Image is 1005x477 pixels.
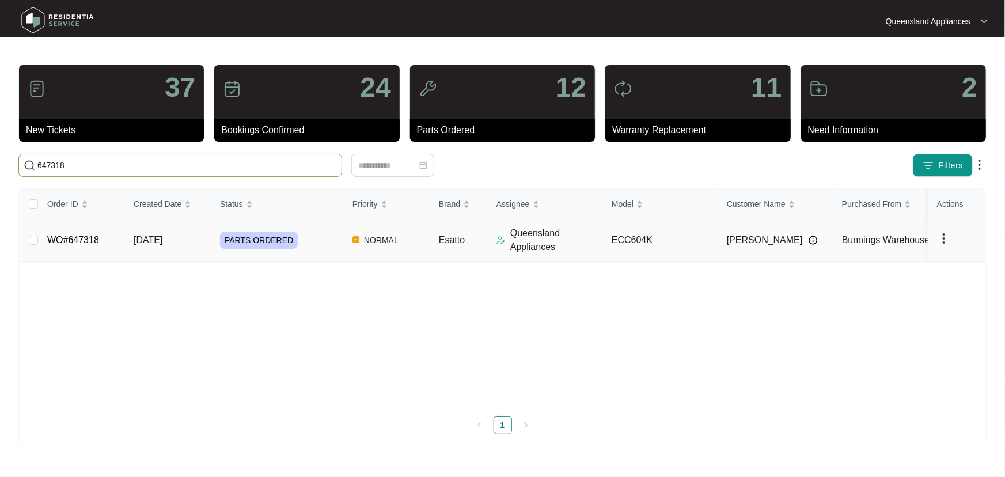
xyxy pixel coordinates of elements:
a: WO#647318 [47,235,99,245]
p: Warranty Replacement [612,123,790,137]
p: 11 [751,74,782,101]
p: Queensland Appliances [886,16,970,27]
span: Order ID [47,198,78,210]
th: Assignee [487,189,602,219]
img: dropdown arrow [973,158,987,172]
span: Purchased From [842,198,901,210]
span: PARTS ORDERED [220,232,298,249]
p: 12 [556,74,586,101]
p: Parts Ordered [417,123,595,137]
img: Vercel Logo [352,236,359,243]
img: icon [614,79,632,98]
p: 37 [165,74,195,101]
th: Purchased From [833,189,948,219]
th: Customer Name [718,189,833,219]
span: Bunnings Warehouse [842,235,930,245]
li: 1 [494,416,512,434]
button: filter iconFilters [913,154,973,177]
span: Model [612,198,634,210]
span: Status [220,198,243,210]
span: Filters [939,160,963,172]
img: icon [810,79,828,98]
th: Actions [928,189,985,219]
img: search-icon [24,160,35,171]
img: residentia service logo [17,3,98,37]
img: dropdown arrow [937,232,951,245]
span: Assignee [496,198,530,210]
img: Info icon [809,236,818,245]
p: Queensland Appliances [510,226,602,254]
p: Bookings Confirmed [221,123,399,137]
input: Search by Order Id, Assignee Name, Customer Name, Brand and Model [37,159,337,172]
th: Order ID [38,189,124,219]
p: 2 [962,74,977,101]
img: icon [223,79,241,98]
p: Need Information [808,123,986,137]
img: dropdown arrow [981,18,988,24]
p: 24 [360,74,390,101]
li: Next Page [517,416,535,434]
img: icon [419,79,437,98]
th: Brand [430,189,487,219]
span: [DATE] [134,235,162,245]
th: Priority [343,189,430,219]
img: icon [28,79,46,98]
span: right [522,422,529,429]
span: left [476,422,483,429]
th: Created Date [124,189,211,219]
th: Status [211,189,343,219]
span: Esatto [439,235,465,245]
span: Created Date [134,198,181,210]
button: left [471,416,489,434]
li: Previous Page [471,416,489,434]
td: ECC604K [602,219,718,262]
span: NORMAL [359,233,403,247]
p: New Tickets [26,123,204,137]
th: Model [602,189,718,219]
span: Priority [352,198,378,210]
span: [PERSON_NAME] [727,233,803,247]
img: Assigner Icon [496,236,506,245]
span: Customer Name [727,198,786,210]
img: filter icon [923,160,934,171]
span: Brand [439,198,460,210]
a: 1 [494,417,511,434]
button: right [517,416,535,434]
